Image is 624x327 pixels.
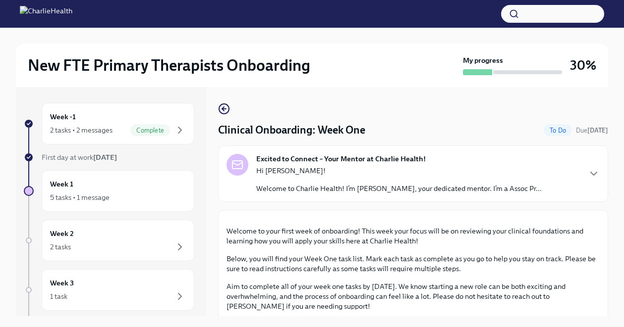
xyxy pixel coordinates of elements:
[93,153,117,162] strong: [DATE]
[570,56,596,74] h3: 30%
[28,55,310,75] h2: New FTE Primary Therapists Onboarding
[227,281,600,311] p: Aim to complete all of your week one tasks by [DATE]. We know starting a new role can be both exc...
[24,170,194,212] a: Week 15 tasks • 1 message
[50,125,113,135] div: 2 tasks • 2 messages
[130,127,170,134] span: Complete
[227,254,600,274] p: Below, you will find your Week One task list. Mark each task as complete as you go to help you st...
[42,153,117,162] span: First day at work
[256,154,426,164] strong: Excited to Connect – Your Mentor at Charlie Health!
[50,291,67,301] div: 1 task
[576,126,608,135] span: September 28th, 2025 10:00
[50,228,74,239] h6: Week 2
[544,127,572,134] span: To Do
[227,226,600,246] p: Welcome to your first week of onboarding! This week your focus will be on reviewing your clinical...
[24,220,194,261] a: Week 22 tasks
[587,127,608,134] strong: [DATE]
[256,166,542,176] p: Hi [PERSON_NAME]!
[463,55,503,65] strong: My progress
[24,152,194,162] a: First day at work[DATE]
[256,184,542,193] p: Welcome to Charlie Health! I’m [PERSON_NAME], your dedicated mentor. I’m a Assoc Pr...
[50,179,73,189] h6: Week 1
[50,242,71,252] div: 2 tasks
[24,269,194,311] a: Week 31 task
[50,111,76,122] h6: Week -1
[218,123,365,138] h4: Clinical Onboarding: Week One
[24,103,194,144] a: Week -12 tasks • 2 messagesComplete
[576,127,608,134] span: Due
[20,6,72,22] img: CharlieHealth
[50,192,110,202] div: 5 tasks • 1 message
[50,278,74,288] h6: Week 3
